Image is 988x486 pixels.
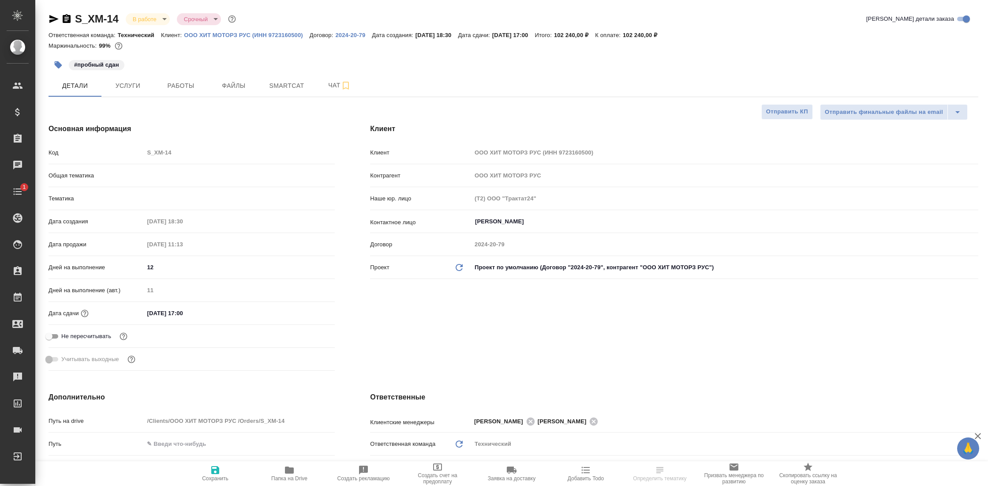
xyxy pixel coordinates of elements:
a: 2024-20-79 [335,31,372,38]
input: ✎ Введи что-нибудь [144,261,335,274]
p: Ответственная команда [370,440,435,448]
input: Пустое поле [144,215,221,228]
p: Клиент: [161,32,184,38]
p: 99% [99,42,112,49]
div: split button [820,104,968,120]
div: [PERSON_NAME] [538,416,601,427]
a: ООО ХИТ МОТОРЗ РУС (ИНН 9723160500) [184,31,310,38]
span: Файлы [213,80,255,91]
h4: Основная информация [49,124,335,134]
input: Пустое поле [472,238,978,251]
button: Open [973,421,975,422]
button: 🙏 [957,437,979,460]
h4: Клиент [370,124,978,134]
span: [PERSON_NAME] [474,417,528,426]
h4: Дополнительно [49,392,335,403]
span: Добавить Todo [568,475,604,482]
span: Скопировать ссылку на оценку заказа [776,472,840,485]
span: Папка на Drive [271,475,307,482]
span: пробный сдан [68,60,125,68]
p: Дата сдачи [49,309,79,318]
p: Дней на выполнение [49,263,144,272]
input: Пустое поле [144,238,221,251]
a: S_XM-14 [75,13,119,25]
span: Отправить КП [766,107,808,117]
p: Проект [370,263,389,272]
p: 2024-20-79 [335,32,372,38]
p: Клиентские менеджеры [370,418,472,427]
span: Сохранить [202,475,228,482]
div: В работе [177,13,221,25]
button: Создать рекламацию [326,461,400,486]
p: Дата продажи [49,240,144,249]
span: Заявка на доставку [488,475,535,482]
p: Дней на выполнение (авт.) [49,286,144,295]
p: Контактное лицо [370,218,472,227]
p: Дата создания [49,217,144,226]
button: Призвать менеджера по развитию [697,461,771,486]
svg: Подписаться [341,80,351,91]
button: Определить тематику [623,461,697,486]
p: Контрагент [370,171,472,180]
input: Пустое поле [144,284,335,297]
p: Тематика [49,194,144,203]
button: Отправить КП [761,104,813,120]
div: ✎ Введи что-нибудь [144,460,335,475]
button: Сохранить [178,461,252,486]
p: 102 240,00 ₽ [554,32,595,38]
p: Маржинальность: [49,42,99,49]
button: 882.80 RUB; [113,40,124,52]
button: Доп статусы указывают на важность/срочность заказа [226,13,238,25]
p: 102 240,00 ₽ [623,32,664,38]
p: Итого: [535,32,554,38]
span: Не пересчитывать [61,332,111,341]
p: [DATE] 17:00 [492,32,535,38]
p: Дата сдачи: [458,32,492,38]
input: ✎ Введи что-нибудь [144,437,335,450]
p: [DATE] 18:30 [415,32,458,38]
div: В работе [126,13,170,25]
input: Пустое поле [472,192,978,205]
p: Общая тематика [49,171,144,180]
input: Пустое поле [144,146,335,159]
button: Если добавить услуги и заполнить их объемом, то дата рассчитается автоматически [79,308,90,319]
input: Пустое поле [144,414,335,427]
span: Работы [160,80,202,91]
p: Технический [118,32,161,38]
a: 1 [2,181,33,203]
input: ✎ Введи что-нибудь [144,307,221,320]
input: Пустое поле [472,169,978,182]
p: Договор [370,240,472,249]
p: Путь на drive [49,417,144,426]
button: Включи, если не хочешь, чтобы указанная дата сдачи изменилась после переставления заказа в 'Подтв... [118,331,129,342]
h4: Ответственные [370,392,978,403]
span: Призвать менеджера по развитию [702,472,766,485]
span: Чат [318,80,361,91]
div: [PERSON_NAME] [474,416,538,427]
p: Дата создания: [372,32,415,38]
span: 1 [17,183,31,192]
span: 🙏 [961,439,976,458]
p: Код [49,148,144,157]
button: В работе [130,15,159,23]
button: Заявка на доставку [475,461,549,486]
div: Технический [472,437,978,452]
button: Отправить финальные файлы на email [820,104,948,120]
button: Добавить Todo [549,461,623,486]
button: Скопировать ссылку на оценку заказа [771,461,845,486]
p: ООО ХИТ МОТОРЗ РУС (ИНН 9723160500) [184,32,310,38]
button: Выбери, если сб и вс нужно считать рабочими днями для выполнения заказа. [126,354,137,365]
button: Создать счет на предоплату [400,461,475,486]
button: Добавить тэг [49,55,68,75]
span: Отправить финальные файлы на email [825,107,943,117]
p: Ответственная команда: [49,32,118,38]
div: ​ [144,168,335,183]
span: Учитывать выходные [61,355,119,364]
p: К оплате: [595,32,623,38]
div: Проект по умолчанию (Договор "2024-20-79", контрагент "ООО ХИТ МОТОРЗ РУС") [472,260,978,275]
span: [PERSON_NAME] [538,417,592,426]
button: Срочный [181,15,210,23]
p: Путь [49,440,144,448]
span: Услуги [107,80,149,91]
button: Скопировать ссылку [61,14,72,24]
